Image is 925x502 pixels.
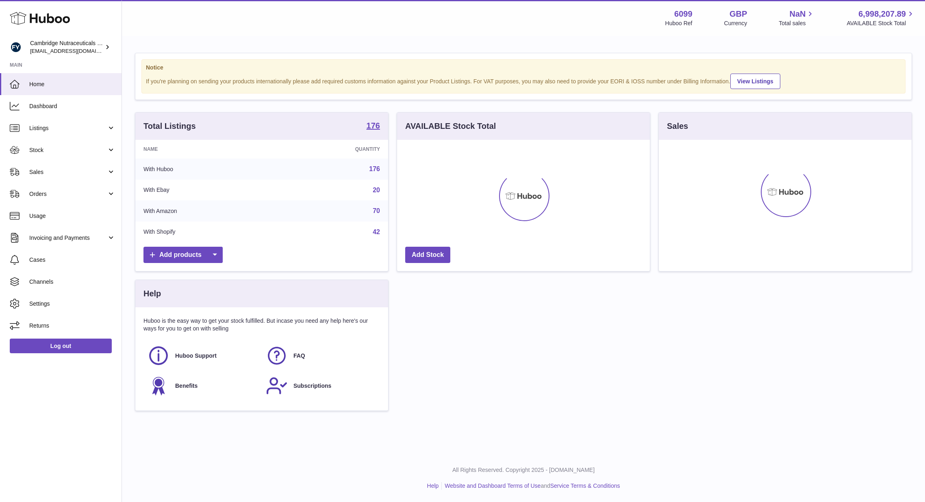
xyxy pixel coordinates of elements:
a: Add products [143,247,223,263]
span: Dashboard [29,102,115,110]
p: Huboo is the easy way to get your stock fulfilled. But incase you need any help here's our ways f... [143,317,380,332]
span: FAQ [293,352,305,360]
span: Invoicing and Payments [29,234,107,242]
a: 20 [373,187,380,193]
li: and [442,482,620,490]
a: 6,998,207.89 AVAILABLE Stock Total [847,9,915,27]
a: 176 [367,122,380,131]
p: All Rights Reserved. Copyright 2025 - [DOMAIN_NAME] [128,466,918,474]
span: Home [29,80,115,88]
span: Usage [29,212,115,220]
strong: 6099 [674,9,693,20]
h3: AVAILABLE Stock Total [405,121,496,132]
img: huboo@camnutra.com [10,41,22,53]
a: 176 [369,165,380,172]
span: Total sales [779,20,815,27]
div: Cambridge Nutraceuticals Ltd [30,39,103,55]
a: NaN Total sales [779,9,815,27]
strong: Notice [146,64,901,72]
a: Benefits [148,375,258,397]
span: Stock [29,146,107,154]
td: With Amazon [135,200,274,222]
a: 70 [373,207,380,214]
span: Sales [29,168,107,176]
span: Returns [29,322,115,330]
span: Orders [29,190,107,198]
span: AVAILABLE Stock Total [847,20,915,27]
td: With Ebay [135,180,274,201]
td: With Shopify [135,222,274,243]
div: Huboo Ref [665,20,693,27]
span: NaN [789,9,806,20]
span: Subscriptions [293,382,331,390]
th: Name [135,140,274,159]
a: 42 [373,228,380,235]
span: Listings [29,124,107,132]
a: Huboo Support [148,345,258,367]
h3: Sales [667,121,688,132]
h3: Total Listings [143,121,196,132]
div: Currency [724,20,747,27]
a: Service Terms & Conditions [550,482,620,489]
span: [EMAIL_ADDRESS][DOMAIN_NAME] [30,48,119,54]
span: Channels [29,278,115,286]
a: Subscriptions [266,375,376,397]
a: Help [427,482,439,489]
div: If you're planning on sending your products internationally please add required customs informati... [146,72,901,89]
a: Add Stock [405,247,450,263]
span: 6,998,207.89 [858,9,906,20]
a: View Listings [730,74,780,89]
span: Cases [29,256,115,264]
a: FAQ [266,345,376,367]
th: Quantity [274,140,388,159]
td: With Huboo [135,159,274,180]
strong: GBP [730,9,747,20]
a: Log out [10,339,112,353]
a: Website and Dashboard Terms of Use [445,482,541,489]
h3: Help [143,288,161,299]
span: Huboo Support [175,352,217,360]
span: Benefits [175,382,198,390]
strong: 176 [367,122,380,130]
span: Settings [29,300,115,308]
